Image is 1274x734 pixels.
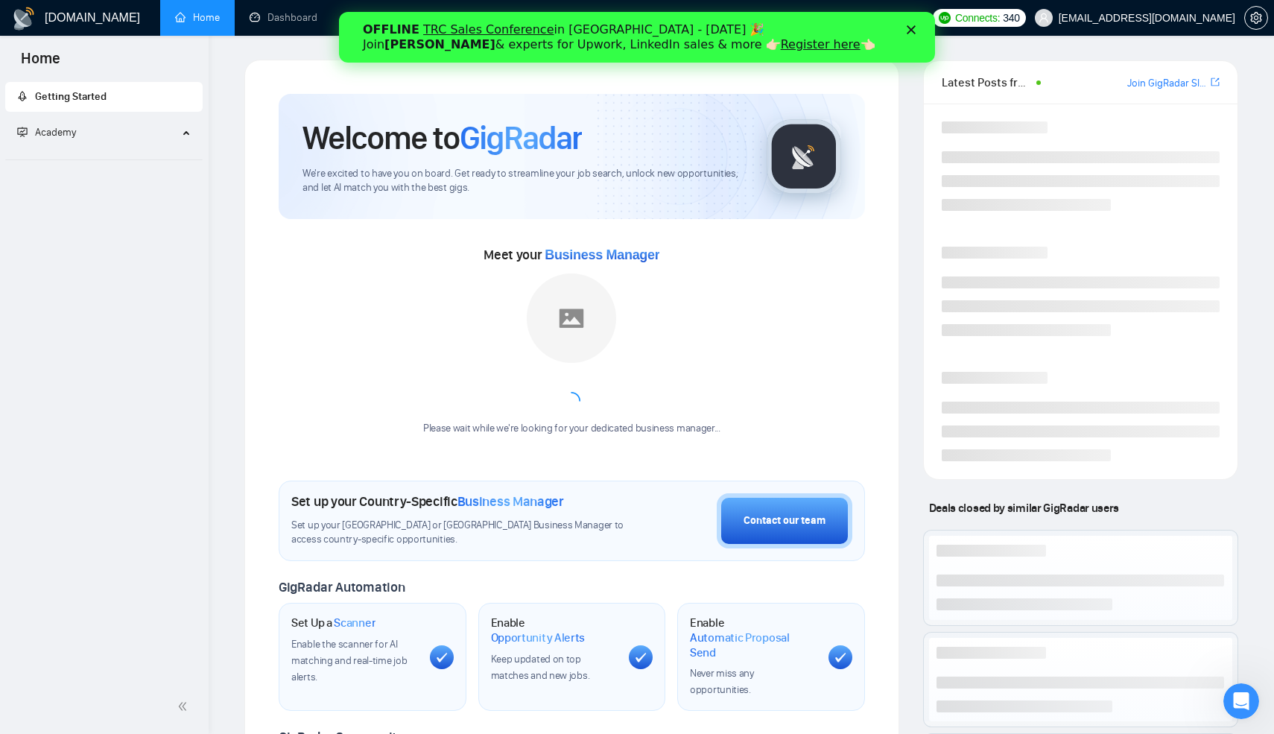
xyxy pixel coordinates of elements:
[414,422,729,436] div: Please wait while we're looking for your dedicated business manager...
[291,616,375,630] h1: Set Up a
[291,638,407,683] span: Enable the scanner for AI matching and real-time job alerts.
[545,247,659,262] span: Business Manager
[5,154,203,163] li: Academy Homepage
[17,91,28,101] span: rocket
[484,247,659,263] span: Meet your
[334,616,375,630] span: Scanner
[12,7,36,31] img: logo
[175,11,220,24] a: homeHome
[1244,6,1268,30] button: setting
[690,667,754,696] span: Never miss any opportunities.
[17,126,76,139] span: Academy
[35,90,107,103] span: Getting Started
[568,13,583,22] div: Закрити
[690,616,817,659] h1: Enable
[923,495,1125,521] span: Deals closed by similar GigRadar users
[442,25,522,39] a: Register here
[17,127,28,137] span: fund-projection-screen
[491,616,618,645] h1: Enable
[302,167,743,195] span: We're excited to have you on board. Get ready to streamline your job search, unlock new opportuni...
[1223,683,1259,719] iframe: Intercom live chat
[9,48,72,79] span: Home
[1211,75,1220,89] a: export
[527,273,616,363] img: placeholder.png
[955,10,1000,26] span: Connects:
[291,493,564,510] h1: Set up your Country-Specific
[1003,10,1019,26] span: 340
[302,118,582,158] h1: Welcome to
[1211,76,1220,88] span: export
[279,579,405,595] span: GigRadar Automation
[491,653,590,682] span: Keep updated on top matches and new jobs.
[35,126,76,139] span: Academy
[347,11,402,24] a: searchScanner
[767,119,841,194] img: gigradar-logo.png
[1039,13,1049,23] span: user
[717,493,852,548] button: Contact our team
[457,493,564,510] span: Business Manager
[339,12,935,63] iframe: Intercom live chat банер
[690,630,817,659] span: Automatic Proposal Send
[1244,12,1268,24] a: setting
[744,513,825,529] div: Contact our team
[562,392,580,410] span: loading
[177,699,192,714] span: double-left
[460,118,582,158] span: GigRadar
[250,11,317,24] a: dashboardDashboard
[939,12,951,24] img: upwork-logo.png
[5,82,203,112] li: Getting Started
[942,73,1032,92] span: Latest Posts from the GigRadar Community
[291,519,628,547] span: Set up your [GEOGRAPHIC_DATA] or [GEOGRAPHIC_DATA] Business Manager to access country-specific op...
[1245,12,1267,24] span: setting
[491,630,586,645] span: Opportunity Alerts
[1127,75,1208,92] a: Join GigRadar Slack Community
